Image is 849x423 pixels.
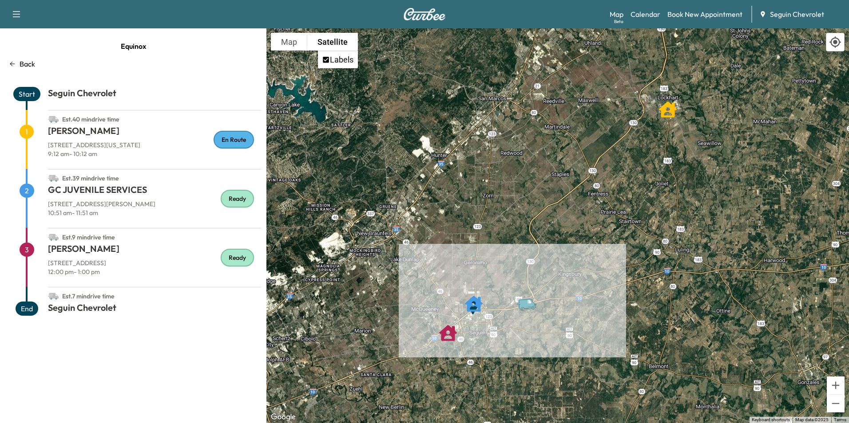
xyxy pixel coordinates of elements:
[827,376,845,394] button: Zoom in
[221,249,254,266] div: Ready
[403,8,446,20] img: Curbee Logo
[16,302,38,316] span: End
[48,200,261,208] p: [STREET_ADDRESS][PERSON_NAME]
[214,131,254,149] div: En Route
[62,292,115,300] span: Est. 7 min drive time
[318,51,358,68] ul: Show satellite imagery
[614,18,623,25] div: Beta
[48,141,261,149] p: [STREET_ADDRESS][US_STATE]
[121,37,146,55] span: Equinox
[464,294,482,311] gmp-advanced-marker: End Point
[269,411,298,423] img: Google
[20,184,34,198] span: 2
[48,125,261,141] h1: [PERSON_NAME]
[465,290,483,308] gmp-advanced-marker: GC JUVENILE SERVICES
[610,9,623,20] a: MapBeta
[221,190,254,208] div: Ready
[48,267,261,276] p: 12:00 pm - 1:00 pm
[269,411,298,423] a: Open this area in Google Maps (opens a new window)
[20,243,34,257] span: 3
[271,33,307,51] button: Show street map
[20,59,35,69] p: Back
[48,87,261,103] h1: Seguin Chevrolet
[827,395,845,412] button: Zoom out
[48,208,261,217] p: 10:51 am - 11:51 am
[752,417,790,423] button: Keyboard shortcuts
[48,243,261,258] h1: [PERSON_NAME]
[770,9,824,20] span: Seguin Chevrolet
[826,33,845,51] div: Recenter map
[659,96,677,114] gmp-advanced-marker: Brendan Cubit
[48,149,261,158] p: 9:12 am - 10:12 am
[307,33,358,51] button: Show satellite imagery
[48,258,261,267] p: [STREET_ADDRESS]
[834,417,846,422] a: Terms (opens in new tab)
[20,125,34,139] span: 1
[631,9,660,20] a: Calendar
[13,87,40,101] span: Start
[667,9,742,20] a: Book New Appointment
[330,55,353,64] label: Labels
[62,174,119,182] span: Est. 39 min drive time
[795,417,829,422] span: Map data ©2025
[62,233,115,241] span: Est. 9 min drive time
[48,302,261,317] h1: Seguin Chevrolet
[514,289,545,304] gmp-advanced-marker: Van
[439,320,457,337] gmp-advanced-marker: Melissa Druebert
[319,51,357,67] li: Labels
[48,184,261,200] h1: GC JUVENILE SERVICES
[62,115,119,123] span: Est. 40 min drive time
